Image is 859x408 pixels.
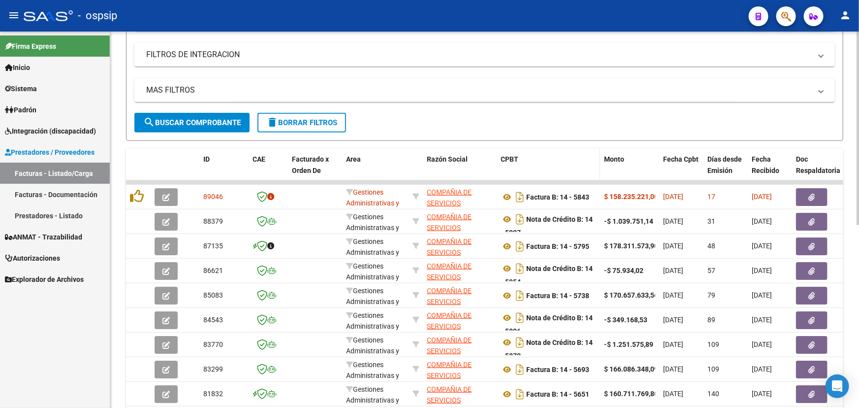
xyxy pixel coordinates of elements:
[346,213,399,243] span: Gestiones Administrativas y Otros
[78,5,117,27] span: - ospsip
[707,291,715,299] span: 79
[513,211,526,227] i: Descargar documento
[203,316,223,324] span: 84543
[707,155,742,174] span: Días desde Emisión
[134,113,250,133] button: Buscar Comprobante
[203,267,223,274] span: 86621
[604,316,647,324] strong: -$ 349.168,53
[346,287,399,317] span: Gestiones Administrativas y Otros
[792,149,851,192] datatable-header-cell: Doc Respaldatoria
[134,43,835,67] mat-expansion-panel-header: FILTROS DE INTEGRACION
[604,155,624,163] span: Monto
[427,285,493,306] div: 30597665047
[134,78,835,102] mat-expansion-panel-header: MAS FILTROS
[146,49,811,60] mat-panel-title: FILTROS DE INTEGRACION
[663,217,683,225] span: [DATE]
[143,118,241,127] span: Buscar Comprobante
[707,390,719,398] span: 140
[839,9,851,21] mat-icon: person
[526,390,589,398] strong: Factura B: 14 - 5651
[497,149,600,192] datatable-header-cell: CPBT
[427,236,493,257] div: 30597665047
[203,340,223,348] span: 83770
[663,155,699,163] span: Fecha Cpbt
[663,267,683,274] span: [DATE]
[292,155,329,174] span: Facturado x Orden De
[752,242,772,250] span: [DATE]
[203,193,223,201] span: 89046
[796,155,840,174] span: Doc Respaldatoria
[346,262,399,293] span: Gestiones Administrativas y Otros
[5,232,82,242] span: ANMAT - Trazabilidad
[513,238,526,254] i: Descargar documento
[707,340,719,348] span: 109
[427,310,493,331] div: 30597665047
[513,189,526,205] i: Descargar documento
[707,242,715,250] span: 48
[604,217,653,225] strong: -$ 1.039.751,14
[604,365,658,373] strong: $ 166.086.348,09
[143,116,155,128] mat-icon: search
[752,390,772,398] span: [DATE]
[600,149,659,192] datatable-header-cell: Monto
[203,217,223,225] span: 88379
[707,316,715,324] span: 89
[663,242,683,250] span: [DATE]
[5,253,60,264] span: Autorizaciones
[663,291,683,299] span: [DATE]
[707,217,715,225] span: 31
[427,262,491,293] span: COMPAÑIA DE SERVICIOS FARMACEUTICOS SA
[501,155,518,163] span: CPBT
[752,193,772,201] span: [DATE]
[604,193,658,201] strong: $ 158.235.221,00
[427,336,491,367] span: COMPAÑIA DE SERVICIOS FARMACEUTICOS SA
[526,366,589,374] strong: Factura B: 14 - 5693
[5,83,37,94] span: Sistema
[663,390,683,398] span: [DATE]
[526,292,589,300] strong: Factura B: 14 - 5738
[752,291,772,299] span: [DATE]
[752,217,772,225] span: [DATE]
[703,149,748,192] datatable-header-cell: Días desde Emisión
[266,116,278,128] mat-icon: delete
[203,365,223,373] span: 83299
[427,261,493,281] div: 30597665047
[427,361,491,391] span: COMPAÑIA DE SERVICIOS FARMACEUTICOS SA
[501,215,593,237] strong: Nota de Crédito B: 14 - 5997
[342,149,409,192] datatable-header-cell: Area
[427,213,491,243] span: COMPAÑIA DE SERVICIOS FARMACEUTICOS SA
[5,41,56,52] span: Firma Express
[663,365,683,373] span: [DATE]
[5,62,30,73] span: Inicio
[346,336,399,367] span: Gestiones Administrativas y Otros
[203,390,223,398] span: 81832
[752,316,772,324] span: [DATE]
[288,149,342,192] datatable-header-cell: Facturado x Orden De
[427,359,493,380] div: 30597665047
[748,149,792,192] datatable-header-cell: Fecha Recibido
[203,242,223,250] span: 87135
[346,238,399,268] span: Gestiones Administrativas y Otros
[346,361,399,391] span: Gestiones Administrativas y Otros
[604,242,658,250] strong: $ 178.311.573,90
[501,314,593,335] strong: Nota de Crédito B: 14 - 5896
[427,187,493,207] div: 30597665047
[5,147,95,158] span: Prestadores / Proveedores
[427,311,491,342] span: COMPAÑIA DE SERVICIOS FARMACEUTICOS SA
[604,291,658,299] strong: $ 170.657.633,56
[346,188,399,219] span: Gestiones Administrativas y Otros
[427,188,491,219] span: COMPAÑIA DE SERVICIOS FARMACEUTICOS SA
[427,287,491,317] span: COMPAÑIA DE SERVICIOS FARMACEUTICOS SA
[146,85,811,96] mat-panel-title: MAS FILTROS
[346,311,399,342] span: Gestiones Administrativas y Otros
[501,265,593,286] strong: Nota de Crédito B: 14 - 5954
[604,390,658,398] strong: $ 160.711.769,80
[5,126,96,136] span: Integración (discapacidad)
[501,339,593,360] strong: Nota de Crédito B: 14 - 5870
[659,149,703,192] datatable-header-cell: Fecha Cpbt
[427,384,493,405] div: 30597665047
[423,149,497,192] datatable-header-cell: Razón Social
[427,211,493,232] div: 30597665047
[513,362,526,377] i: Descargar documento
[513,335,526,350] i: Descargar documento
